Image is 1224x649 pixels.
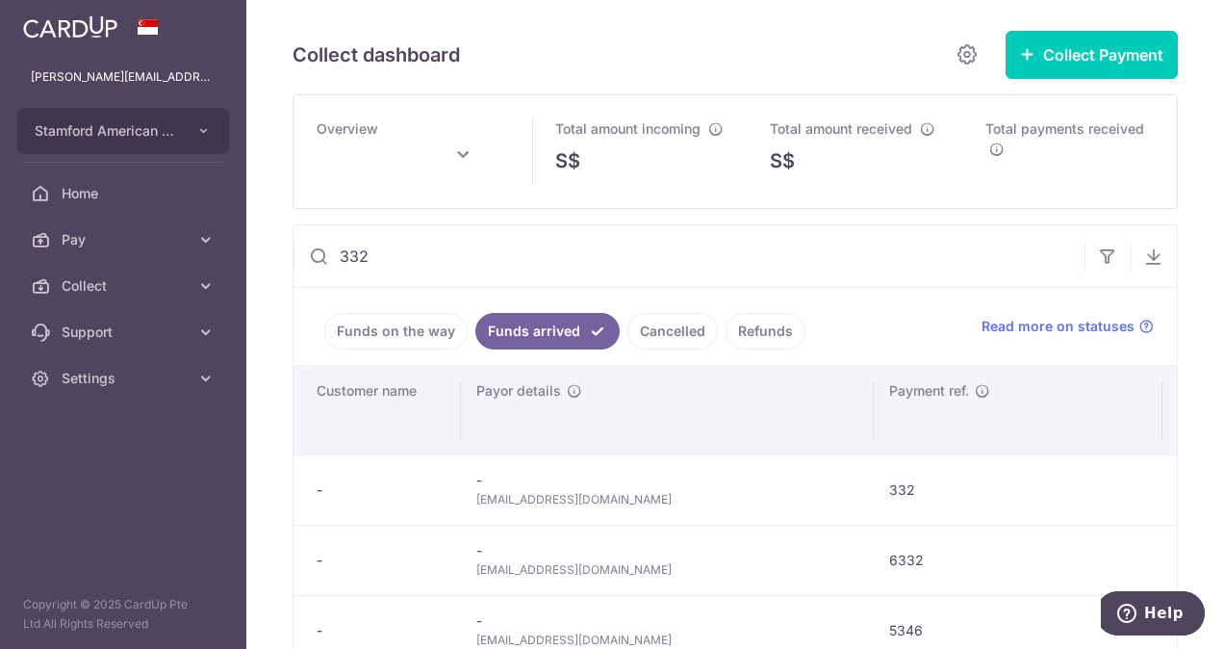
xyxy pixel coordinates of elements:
input: Search [293,225,1084,287]
span: Payor details [476,381,561,401]
span: S$ [555,146,580,175]
div: - [317,621,446,640]
span: Help [43,13,83,31]
button: Stamford American International School Pte Ltd [17,108,229,154]
a: Funds arrived [475,313,620,350]
div: - [317,480,446,500]
span: Total payments received [985,120,1144,137]
a: Read more on statuses [982,317,1154,336]
span: Read more on statuses [982,317,1135,336]
span: S$ [770,146,795,175]
p: [PERSON_NAME][EMAIL_ADDRESS][PERSON_NAME][DOMAIN_NAME] [31,67,216,87]
th: Payment ref. [874,366,1162,454]
span: Total amount received [770,120,912,137]
a: Funds on the way [324,313,468,350]
td: - [461,454,874,525]
td: - [461,525,874,595]
span: [EMAIL_ADDRESS][DOMAIN_NAME] [476,560,858,580]
span: Collect [62,276,189,296]
td: 6332 [874,525,1162,595]
span: Stamford American International School Pte Ltd [35,121,177,141]
iframe: Opens a widget where you can find more information [1101,591,1205,639]
span: Payment ref. [889,381,969,401]
span: Home [62,184,189,203]
td: 332 [874,454,1162,525]
a: Cancelled [627,313,718,350]
a: Refunds [726,313,805,350]
h5: Collect dashboard [293,39,460,70]
span: Pay [62,230,189,249]
span: Support [62,323,189,342]
th: Payor details [461,366,874,454]
img: CardUp [23,15,117,39]
span: Overview [317,120,378,137]
span: Settings [62,369,189,388]
div: - [317,551,446,570]
span: Total amount incoming [555,120,701,137]
th: Customer name [293,366,461,454]
button: Collect Payment [1006,31,1178,79]
span: [EMAIL_ADDRESS][DOMAIN_NAME] [476,490,858,509]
